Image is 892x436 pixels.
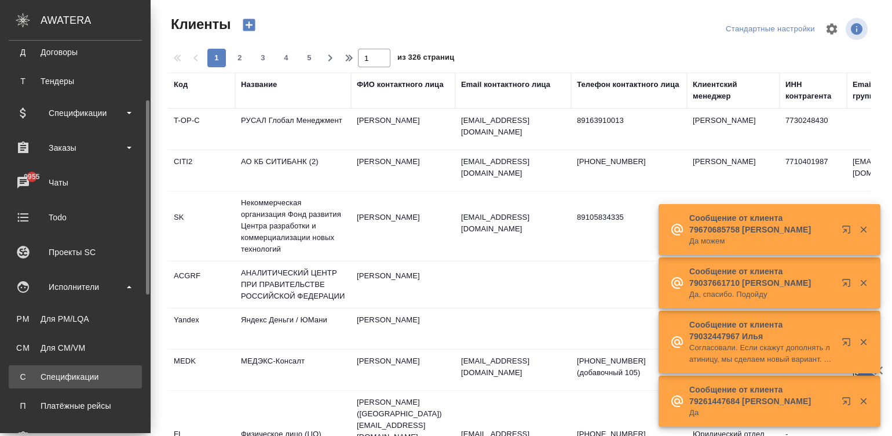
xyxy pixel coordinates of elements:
[851,224,875,235] button: Закрыть
[351,150,455,191] td: [PERSON_NAME]
[168,150,235,191] td: CITI2
[689,289,834,300] p: Да, спасибо. Подойду
[461,115,565,138] p: [EMAIL_ADDRESS][DOMAIN_NAME]
[723,20,818,38] div: split button
[835,218,862,246] button: Открыть в новой вкладке
[14,342,136,354] div: Для CM/VM
[9,365,142,388] a: ССпецификации
[254,49,272,67] button: 3
[41,9,151,32] div: AWATERA
[689,266,834,289] p: Сообщение от клиента 79037661710 [PERSON_NAME]
[689,235,834,247] p: Да можем
[351,308,455,349] td: [PERSON_NAME]
[461,212,565,235] p: [EMAIL_ADDRESS][DOMAIN_NAME]
[835,330,862,358] button: Открыть в новой вкладке
[461,355,565,379] p: [EMAIL_ADDRESS][DOMAIN_NAME]
[235,150,351,191] td: АО КБ СИТИБАНК (2)
[687,109,780,150] td: [PERSON_NAME]
[689,319,834,342] p: Сообщение от клиента 79032447967 Илья
[461,79,550,90] div: Email контактного лица
[9,41,142,64] a: ДДоговоры
[693,79,774,102] div: Клиентский менеджер
[689,407,834,419] p: Да
[235,308,351,349] td: Яндекс Деньги / ЮМани
[9,244,142,261] div: Проекты SC
[168,308,235,349] td: Yandex
[235,261,351,308] td: АНАЛИТИЧЕСКИЙ ЦЕНТР ПРИ ПРАВИТЕЛЬСТВЕ РОССИЙСКОЙ ФЕДЕРАЦИИ
[9,174,142,191] div: Чаты
[235,350,351,390] td: МЕДЭКС-Консалт
[168,350,235,390] td: MEDK
[235,191,351,261] td: Некоммерческая организация Фонд развития Центра разработки и коммерциализации новых технологий
[14,371,136,383] div: Спецификации
[168,15,231,34] span: Клиенты
[689,212,834,235] p: Сообщение от клиента 79670685758 [PERSON_NAME]
[351,206,455,246] td: [PERSON_NAME]
[835,271,862,299] button: Открыть в новой вкладке
[231,52,249,64] span: 2
[3,168,148,197] a: 9955Чаты
[351,264,455,305] td: [PERSON_NAME]
[780,109,847,150] td: 7730248430
[689,384,834,407] p: Сообщение от клиента 79261447684 [PERSON_NAME]
[17,171,46,183] span: 9955
[231,49,249,67] button: 2
[9,209,142,226] div: Todo
[577,212,681,223] p: 89105834335
[689,342,834,365] p: Согласовали. Если скажут дополнять латиницу, мы сделаем новый вариант. Пока требовали без неё
[3,238,148,267] a: Проекты SC
[14,75,136,87] div: Тендеры
[846,18,870,40] span: Посмотреть информацию
[9,394,142,417] a: ППлатёжные рейсы
[785,79,841,102] div: ИНН контрагента
[818,15,846,43] span: Настроить таблицу
[277,52,295,64] span: 4
[351,109,455,150] td: [PERSON_NAME]
[687,150,780,191] td: [PERSON_NAME]
[9,278,142,296] div: Исполнители
[168,109,235,150] td: T-OP-C
[461,156,565,179] p: [EMAIL_ADDRESS][DOMAIN_NAME]
[14,400,136,412] div: Платёжные рейсы
[277,49,295,67] button: 4
[235,15,263,35] button: Создать
[300,52,319,64] span: 5
[254,52,272,64] span: 3
[9,104,142,122] div: Спецификации
[235,109,351,150] td: РУСАЛ Глобал Менеджмент
[14,313,136,325] div: Для PM/LQA
[851,337,875,347] button: Закрыть
[851,396,875,406] button: Закрыть
[9,336,142,359] a: CMДля CM/VM
[300,49,319,67] button: 5
[357,79,444,90] div: ФИО контактного лица
[351,350,455,390] td: [PERSON_NAME]
[174,79,188,90] div: Код
[577,79,679,90] div: Телефон контактного лица
[577,355,681,379] p: [PHONE_NUMBER] (добавочный 105)
[9,139,142,157] div: Заказы
[9,307,142,330] a: PMДля PM/LQA
[851,278,875,288] button: Закрыть
[168,264,235,305] td: ACGRF
[397,50,454,67] span: из 326 страниц
[241,79,277,90] div: Название
[9,70,142,93] a: ТТендеры
[577,156,681,168] p: [PHONE_NUMBER]
[780,150,847,191] td: 7710401987
[577,115,681,126] p: 89163910013
[168,206,235,246] td: SK
[835,390,862,417] button: Открыть в новой вкладке
[3,203,148,232] a: Todo
[14,46,136,58] div: Договоры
